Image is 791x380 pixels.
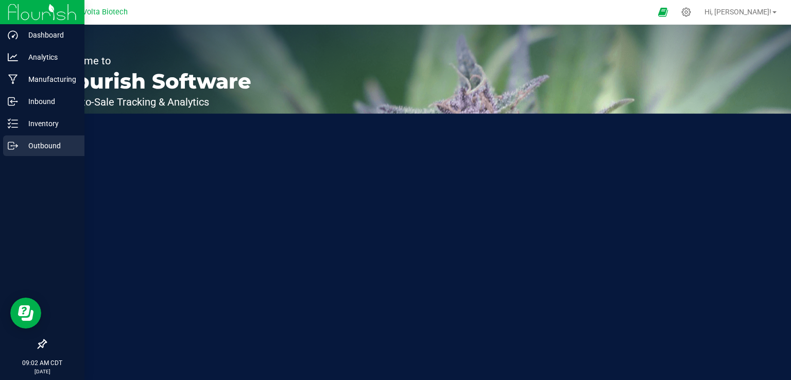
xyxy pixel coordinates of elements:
[18,95,80,108] p: Inbound
[56,56,251,66] p: Welcome to
[18,140,80,152] p: Outbound
[5,368,80,375] p: [DATE]
[18,73,80,85] p: Manufacturing
[10,298,41,329] iframe: Resource center
[18,29,80,41] p: Dashboard
[82,8,128,16] span: Volta Biotech
[651,2,675,22] span: Open Ecommerce Menu
[18,51,80,63] p: Analytics
[704,8,771,16] span: Hi, [PERSON_NAME]!
[56,97,251,107] p: Seed-to-Sale Tracking & Analytics
[8,30,18,40] inline-svg: Dashboard
[680,7,693,17] div: Manage settings
[18,117,80,130] p: Inventory
[8,141,18,151] inline-svg: Outbound
[56,71,251,92] p: Flourish Software
[8,118,18,129] inline-svg: Inventory
[5,358,80,368] p: 09:02 AM CDT
[8,74,18,84] inline-svg: Manufacturing
[8,52,18,62] inline-svg: Analytics
[8,96,18,107] inline-svg: Inbound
